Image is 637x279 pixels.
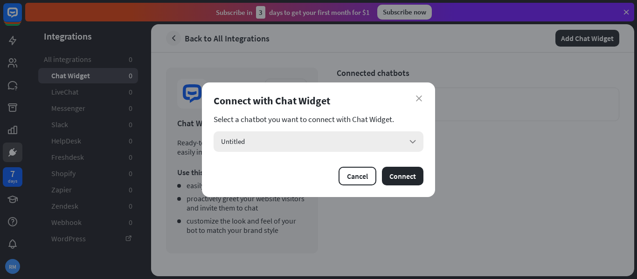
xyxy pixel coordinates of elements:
button: Open LiveChat chat widget [7,4,35,32]
section: Select a chatbot you want to connect with Chat Widget. [214,115,423,124]
button: Connect [382,167,423,185]
div: Connect with Chat Widget [214,94,423,107]
i: close [416,95,422,102]
button: Cancel [339,167,376,185]
span: Untitled [221,137,245,146]
i: arrow_down [408,136,418,147]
